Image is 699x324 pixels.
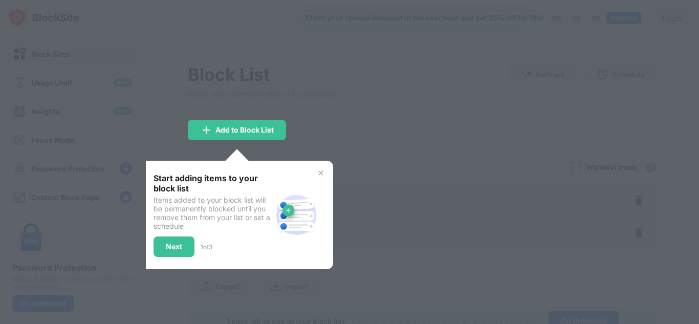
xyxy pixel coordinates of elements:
div: 1 of 3 [201,243,212,251]
div: Next [166,243,182,251]
img: x-button.svg [317,169,325,177]
div: Add to Block List [215,126,274,134]
img: block-site.svg [272,190,321,240]
div: Items added to your block list will be permanently blocked until you remove them from your list o... [154,196,272,230]
div: Start adding items to your block list [154,173,272,193]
